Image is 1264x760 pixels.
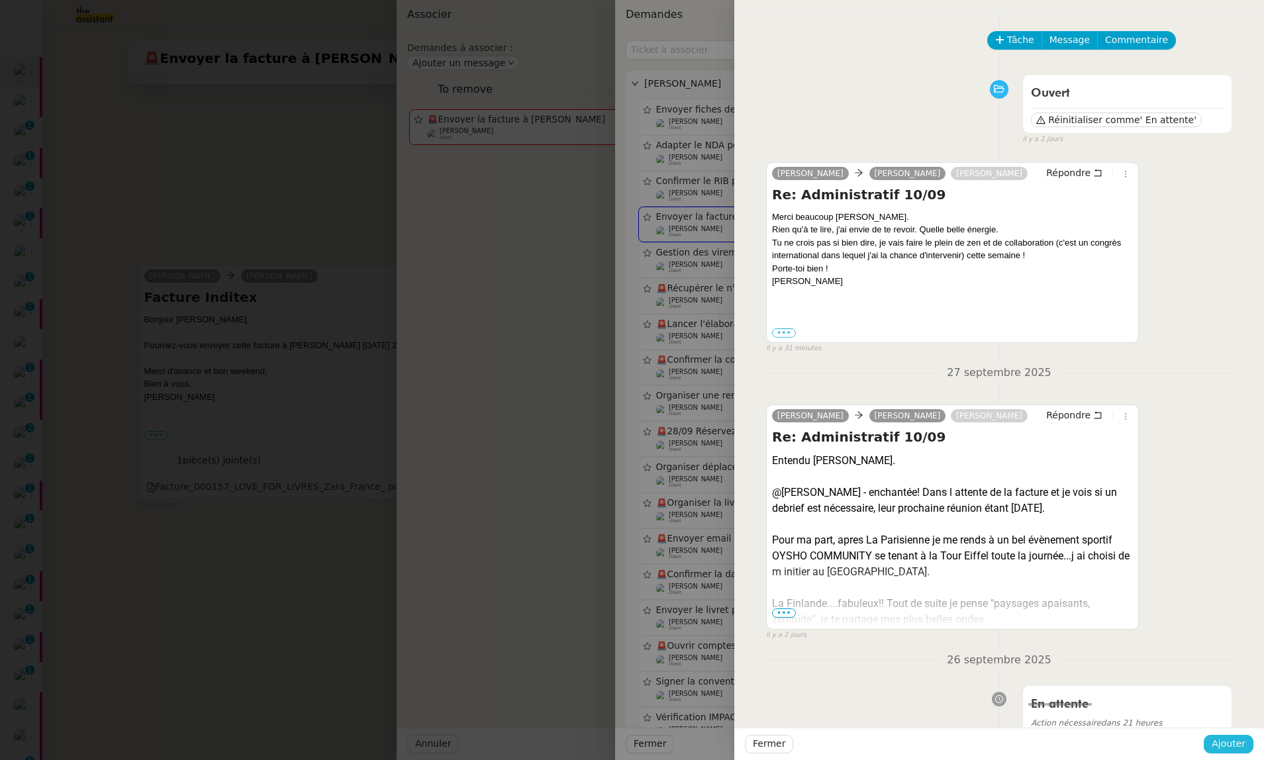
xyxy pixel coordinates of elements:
span: Fermer [753,736,785,751]
span: Répondre [1046,408,1091,422]
div: Entendu [PERSON_NAME]. [772,453,1133,469]
button: Tâche [987,31,1042,50]
span: ••• [772,608,796,618]
h4: Re: Administratif 10/09 [772,428,1133,446]
span: Ajouter [1212,736,1245,751]
button: Réinitialiser comme' En attente' [1031,113,1202,127]
span: 26 septembre 2025 [936,651,1062,669]
span: 27 septembre 2025 [936,364,1062,382]
div: Merci beaucoup [PERSON_NAME]. [772,211,1133,224]
button: Message [1042,31,1098,50]
div: Pour ma part, apres La Parisienne je me rends à un bel évènement sportif OYSHO COMMUNITY se tenan... [772,532,1133,580]
div: @[PERSON_NAME] - enchantée! Dans l attente de la facture et je vois si un debrief est nécessaire,... [772,485,1133,516]
span: dans 21 heures [1031,718,1162,728]
h4: Re: Administratif 10/09 [772,185,1133,204]
a: [PERSON_NAME] [772,410,849,422]
span: Répondre [1046,166,1091,179]
div: Porte-toi bien ! [772,262,1133,275]
span: ' En attente' [1140,113,1196,126]
span: Ouvert [1031,87,1070,99]
span: Action nécessaire [1031,718,1101,728]
label: ••• [772,328,796,338]
a: [PERSON_NAME] [951,410,1028,422]
span: Message [1049,32,1090,48]
a: [PERSON_NAME] [869,167,946,179]
div: La Finlande....fabuleux!! Tout de suite je pense "paysages apaisants, zenitude"..je te partage me... [772,596,1133,628]
button: Fermer [745,735,793,753]
div: [PERSON_NAME] [772,275,1133,288]
span: Tâche [1007,32,1034,48]
span: il y a 2 jours [1022,134,1063,145]
span: Commentaire [1105,32,1168,48]
a: [PERSON_NAME] [951,167,1028,179]
button: Ajouter [1204,735,1253,753]
span: il y a 2 jours [766,630,806,641]
div: Tu ne crois pas si bien dire, je vais faire le plein de zen et de collaboration (c'est un congrès... [772,236,1133,262]
span: En attente [1031,698,1089,710]
span: Réinitialiser comme [1048,113,1140,126]
button: Répondre [1042,408,1107,422]
div: Rien qu'à te lire, j'ai envie de te revoir. Quelle belle énergie. [772,223,1133,236]
a: [PERSON_NAME] [869,410,946,422]
span: il y a 31 minutes [766,343,822,354]
button: Commentaire [1097,31,1176,50]
a: [PERSON_NAME] [772,167,849,179]
button: Répondre [1042,166,1107,180]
